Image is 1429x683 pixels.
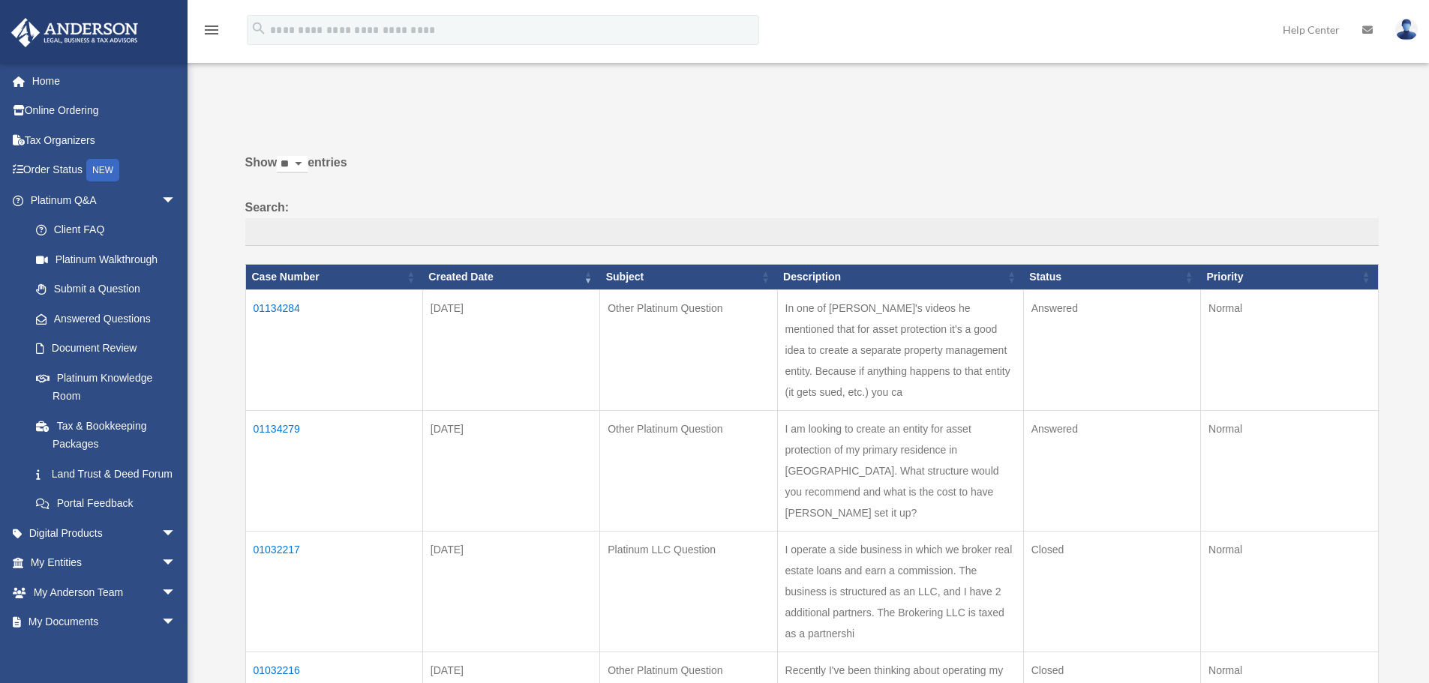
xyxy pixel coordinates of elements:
td: I am looking to create an entity for asset protection of my primary residence in [GEOGRAPHIC_DATA... [777,410,1023,531]
a: Platinum Knowledge Room [21,363,191,411]
td: I operate a side business in which we broker real estate loans and earn a commission. The busines... [777,531,1023,652]
i: menu [203,21,221,39]
th: Priority: activate to sort column ascending [1201,265,1378,290]
td: Closed [1023,531,1200,652]
a: Home [11,66,199,96]
a: My Anderson Teamarrow_drop_down [11,577,199,607]
a: menu [203,26,221,39]
a: Document Review [21,334,191,364]
i: search [251,20,267,37]
td: Answered [1023,410,1200,531]
th: Case Number: activate to sort column ascending [245,265,422,290]
a: Platinum Q&Aarrow_drop_down [11,185,191,215]
td: Platinum LLC Question [600,531,777,652]
div: NEW [86,159,119,181]
a: Tax & Bookkeeping Packages [21,411,191,459]
td: Normal [1201,531,1378,652]
a: Answered Questions [21,304,184,334]
span: arrow_drop_down [161,518,191,549]
a: Order StatusNEW [11,155,199,186]
td: Normal [1201,289,1378,410]
td: In one of [PERSON_NAME]'s videos he mentioned that for asset protection it's a good idea to creat... [777,289,1023,410]
td: 01134279 [245,410,422,531]
th: Status: activate to sort column ascending [1023,265,1200,290]
a: Digital Productsarrow_drop_down [11,518,199,548]
label: Search: [245,197,1379,247]
a: My Documentsarrow_drop_down [11,607,199,637]
span: arrow_drop_down [161,548,191,579]
a: Submit a Question [21,274,191,304]
span: arrow_drop_down [161,607,191,638]
th: Description: activate to sort column ascending [777,265,1023,290]
td: Other Platinum Question [600,410,777,531]
td: [DATE] [422,410,599,531]
td: 01134284 [245,289,422,410]
td: 01032217 [245,531,422,652]
a: Client FAQ [21,215,191,245]
td: [DATE] [422,289,599,410]
td: Answered [1023,289,1200,410]
a: Tax Organizers [11,125,199,155]
input: Search: [245,218,1379,247]
a: Land Trust & Deed Forum [21,459,191,489]
label: Show entries [245,152,1379,188]
th: Subject: activate to sort column ascending [600,265,777,290]
td: Normal [1201,410,1378,531]
select: Showentries [277,156,308,173]
a: Portal Feedback [21,489,191,519]
th: Created Date: activate to sort column ascending [422,265,599,290]
a: Platinum Walkthrough [21,244,191,274]
span: arrow_drop_down [161,185,191,216]
img: Anderson Advisors Platinum Portal [7,18,143,47]
img: User Pic [1395,19,1418,40]
td: [DATE] [422,531,599,652]
a: Online Ordering [11,96,199,126]
a: My Entitiesarrow_drop_down [11,548,199,578]
span: arrow_drop_down [161,577,191,608]
td: Other Platinum Question [600,289,777,410]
